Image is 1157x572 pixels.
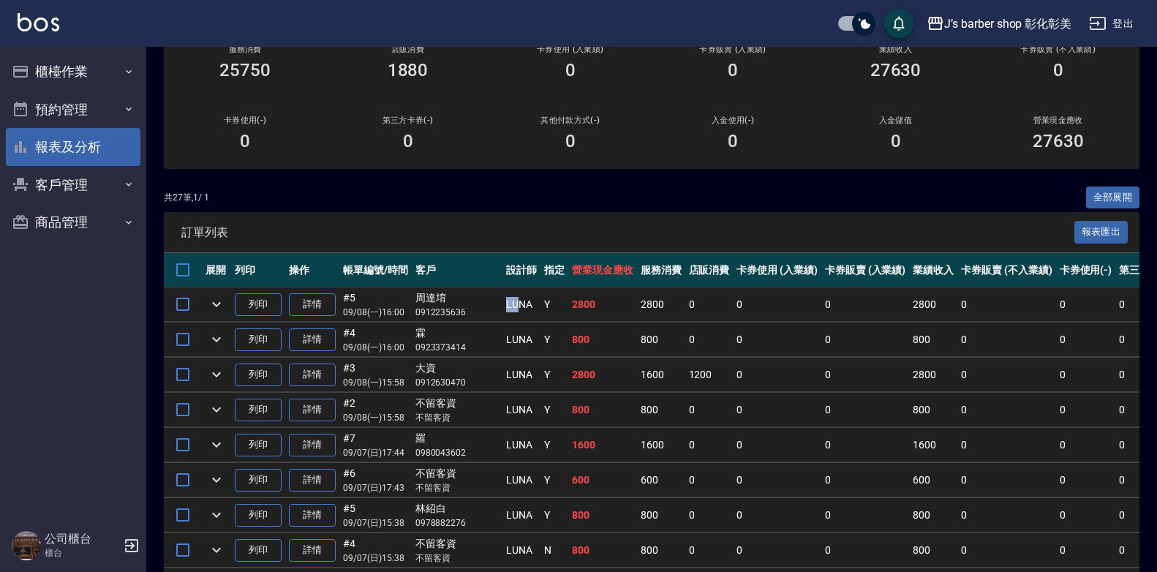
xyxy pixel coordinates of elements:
[821,428,910,462] td: 0
[540,393,568,427] td: Y
[821,323,910,357] td: 0
[502,498,540,533] td: LUNA
[832,116,959,125] h2: 入金儲值
[1074,225,1128,238] a: 報表匯出
[637,287,685,322] td: 2800
[1056,393,1116,427] td: 0
[685,428,734,462] td: 0
[957,253,1055,287] th: 卡券販賣 (不入業績)
[565,60,576,80] h3: 0
[733,533,821,568] td: 0
[289,399,336,421] a: 詳情
[821,533,910,568] td: 0
[206,364,227,385] button: expand row
[45,546,119,560] p: 櫃台
[685,533,734,568] td: 0
[343,516,408,530] p: 09/07 (日) 15:38
[415,552,500,565] p: 不留客資
[1056,428,1116,462] td: 0
[909,358,957,392] td: 2800
[1056,287,1116,322] td: 0
[45,532,119,546] h5: 公司櫃台
[637,533,685,568] td: 800
[415,466,500,481] div: 不留客資
[685,253,734,287] th: 店販消費
[540,463,568,497] td: Y
[821,393,910,427] td: 0
[502,428,540,462] td: LUNA
[669,45,796,54] h2: 卡券販賣 (入業績)
[289,328,336,351] a: 詳情
[995,116,1122,125] h2: 營業現金應收
[206,539,227,561] button: expand row
[235,434,282,456] button: 列印
[339,463,412,497] td: #6
[240,131,250,151] h3: 0
[728,131,738,151] h3: 0
[540,323,568,357] td: Y
[502,287,540,322] td: LUNA
[235,539,282,562] button: 列印
[6,166,140,204] button: 客戶管理
[957,358,1055,392] td: 0
[1056,323,1116,357] td: 0
[733,287,821,322] td: 0
[339,287,412,322] td: #5
[6,53,140,91] button: 櫃檯作業
[181,225,1074,240] span: 訂單列表
[733,323,821,357] td: 0
[733,358,821,392] td: 0
[568,287,637,322] td: 2800
[921,9,1077,39] button: J’s barber shop 彰化彰美
[821,253,910,287] th: 卡券販賣 (入業績)
[685,463,734,497] td: 0
[181,45,309,54] h3: 服務消費
[637,253,685,287] th: 服務消費
[235,469,282,492] button: 列印
[339,393,412,427] td: #2
[568,533,637,568] td: 800
[568,358,637,392] td: 2800
[540,253,568,287] th: 指定
[415,411,500,424] p: 不留客資
[821,287,910,322] td: 0
[206,504,227,526] button: expand row
[540,358,568,392] td: Y
[733,393,821,427] td: 0
[235,364,282,386] button: 列印
[339,428,412,462] td: #7
[339,498,412,533] td: #5
[415,501,500,516] div: 林紹白
[540,287,568,322] td: Y
[415,396,500,411] div: 不留客資
[343,411,408,424] p: 09/08 (一) 15:58
[568,463,637,497] td: 600
[1056,253,1116,287] th: 卡券使用(-)
[415,536,500,552] div: 不留客資
[415,325,500,341] div: 霖
[289,364,336,386] a: 詳情
[891,131,901,151] h3: 0
[957,287,1055,322] td: 0
[343,306,408,319] p: 09/08 (一) 16:00
[181,116,309,125] h2: 卡券使用(-)
[733,498,821,533] td: 0
[568,323,637,357] td: 800
[415,361,500,376] div: 大資
[909,428,957,462] td: 1600
[540,533,568,568] td: N
[415,446,500,459] p: 0980043602
[289,434,336,456] a: 詳情
[1056,533,1116,568] td: 0
[909,498,957,533] td: 800
[957,323,1055,357] td: 0
[1083,10,1139,37] button: 登出
[231,253,285,287] th: 列印
[669,116,796,125] h2: 入金使用(-)
[568,428,637,462] td: 1600
[415,341,500,354] p: 0923373414
[733,463,821,497] td: 0
[821,463,910,497] td: 0
[565,131,576,151] h3: 0
[995,45,1122,54] h2: 卡券販賣 (不入業績)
